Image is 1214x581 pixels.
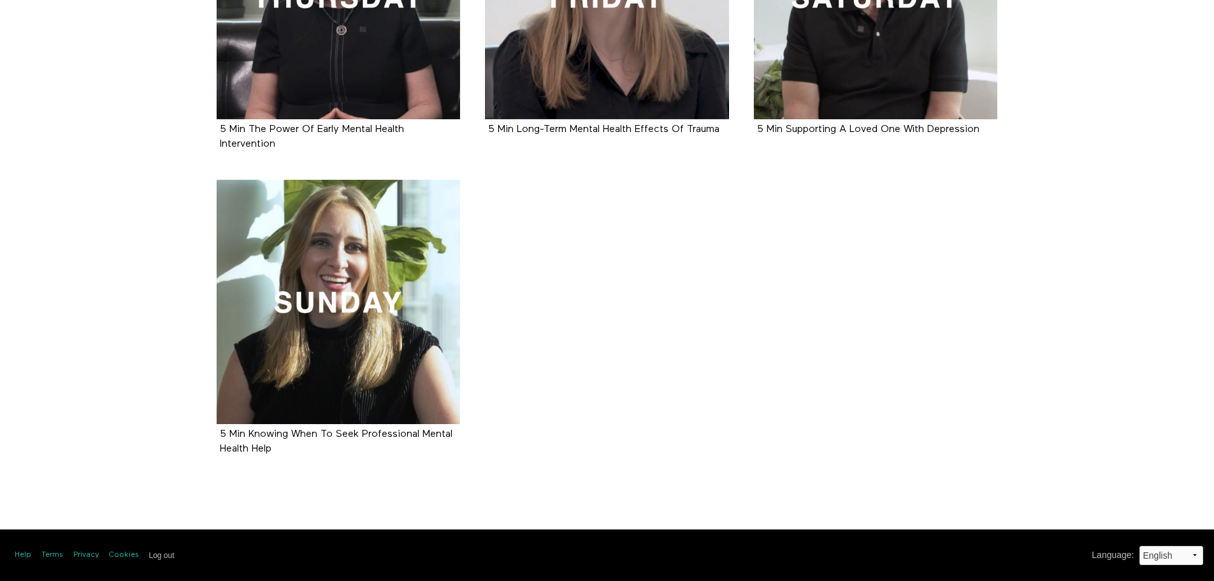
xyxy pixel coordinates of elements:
[109,550,139,561] a: Cookies
[217,180,461,424] a: 5 Min Knowing When To Seek Professional Mental Health Help
[757,124,979,135] strong: 5 Min Supporting A Loved One With Depression
[149,551,175,560] input: Log out
[488,124,719,134] a: 5 Min Long-Term Mental Health Effects Of Trauma
[488,124,719,135] strong: 5 Min Long-Term Mental Health Effects Of Trauma
[220,429,452,453] a: 5 Min Knowing When To Seek Professional Mental Health Help
[41,550,63,561] a: Terms
[220,429,452,454] strong: 5 Min Knowing When To Seek Professional Mental Health Help
[757,124,979,134] a: 5 Min Supporting A Loved One With Depression
[15,550,31,561] a: Help
[73,550,99,561] a: Privacy
[220,124,404,149] a: 5 Min The Power Of Early Mental Health Intervention
[1092,548,1134,562] label: Language :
